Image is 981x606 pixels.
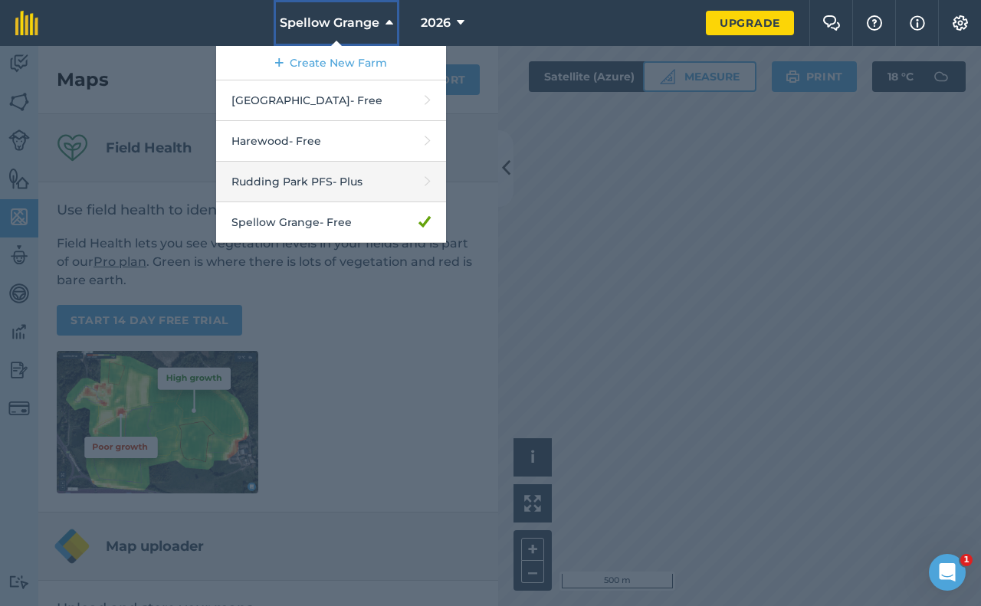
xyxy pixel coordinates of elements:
img: A cog icon [951,15,970,31]
span: 1 [960,554,973,566]
a: Spellow Grange- Free [216,202,446,243]
a: Rudding Park PFS- Plus [216,162,446,202]
span: 2026 [421,14,451,32]
a: Create New Farm [216,46,446,80]
span: Spellow Grange [280,14,379,32]
img: A question mark icon [865,15,884,31]
a: Harewood- Free [216,121,446,162]
a: [GEOGRAPHIC_DATA]- Free [216,80,446,121]
img: svg+xml;base64,PHN2ZyB4bWxucz0iaHR0cDovL3d3dy53My5vcmcvMjAwMC9zdmciIHdpZHRoPSIxNyIgaGVpZ2h0PSIxNy... [910,14,925,32]
iframe: Intercom live chat [929,554,966,591]
img: fieldmargin Logo [15,11,38,35]
a: Upgrade [706,11,794,35]
img: Two speech bubbles overlapping with the left bubble in the forefront [822,15,841,31]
